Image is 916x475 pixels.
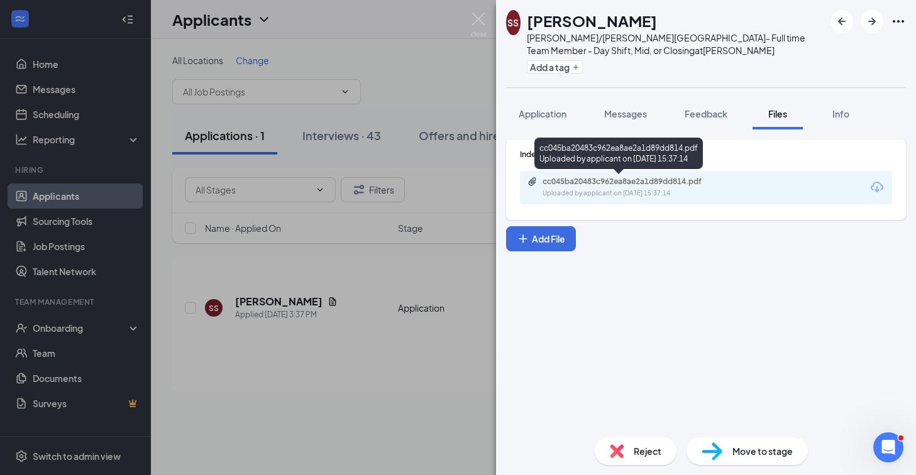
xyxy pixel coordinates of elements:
[768,108,787,119] span: Files
[861,10,883,33] button: ArrowRight
[732,444,793,458] span: Move to stage
[517,232,529,245] svg: Plus
[520,149,892,160] div: Indeed Resume
[527,177,538,187] svg: Paperclip
[519,108,566,119] span: Application
[891,14,906,29] svg: Ellipses
[527,31,824,57] div: [PERSON_NAME]/[PERSON_NAME][GEOGRAPHIC_DATA]- Full time Team Member - Day Shift, Mid, or Closing ...
[527,60,583,74] button: PlusAdd a tag
[543,188,731,199] div: Uploaded by applicant on [DATE] 15:37:14
[543,177,719,187] div: cc045ba20483c962ea8ae2a1d89dd814.pdf
[685,108,727,119] span: Feedback
[634,444,661,458] span: Reject
[834,14,849,29] svg: ArrowLeftNew
[604,108,647,119] span: Messages
[832,108,849,119] span: Info
[534,138,703,169] div: cc045ba20483c962ea8ae2a1d89dd814.pdf Uploaded by applicant on [DATE] 15:37:14
[869,180,885,195] svg: Download
[527,177,731,199] a: Paperclipcc045ba20483c962ea8ae2a1d89dd814.pdfUploaded by applicant on [DATE] 15:37:14
[507,16,519,29] div: SS
[864,14,880,29] svg: ArrowRight
[830,10,853,33] button: ArrowLeftNew
[506,226,576,251] button: Add FilePlus
[527,10,657,31] h1: [PERSON_NAME]
[873,432,903,462] iframe: Intercom live chat
[572,63,580,71] svg: Plus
